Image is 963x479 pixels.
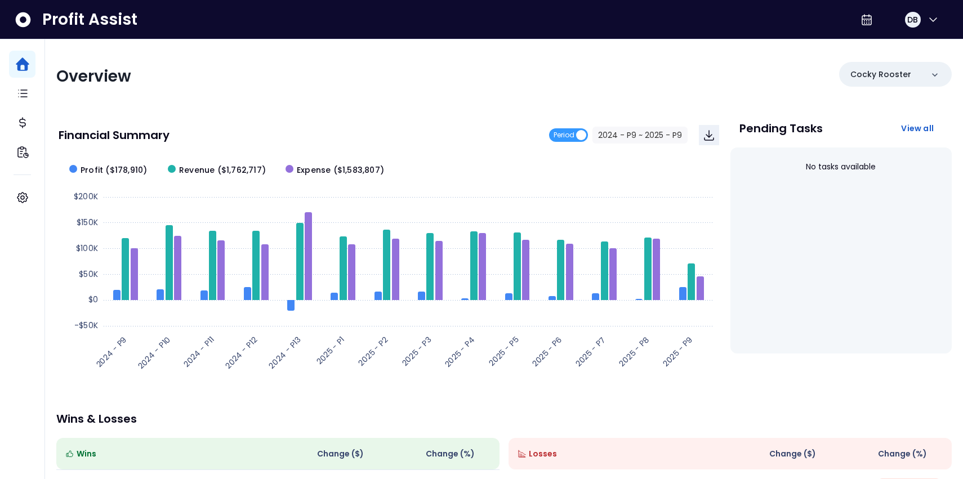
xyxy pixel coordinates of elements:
span: Expense ($1,583,807) [297,164,384,176]
text: -$50K [74,320,98,331]
span: Period [554,128,574,142]
span: Change (%) [426,448,475,460]
span: Change ( $ ) [769,448,816,460]
button: 2024 - P9 ~ 2025 - P9 [592,127,688,144]
text: 2025 - P3 [399,334,434,368]
text: 2025 - P2 [356,334,390,368]
text: 2024 - P10 [135,334,172,371]
text: 2025 - P7 [573,334,608,369]
text: 2025 - P4 [442,334,478,369]
span: Wins [77,448,96,460]
text: $100K [76,243,98,254]
text: 2025 - P5 [487,334,521,368]
span: Losses [529,448,557,460]
text: $150K [77,217,98,228]
p: Pending Tasks [739,123,823,134]
text: 2025 - P1 [314,334,347,367]
div: No tasks available [739,152,943,182]
span: Profit Assist [42,10,137,30]
text: 2024 - P13 [266,334,304,371]
span: Change (%) [878,448,927,460]
span: Revenue ($1,762,717) [179,164,266,176]
p: Cocky Rooster [850,69,911,80]
button: View all [892,118,943,138]
span: Overview [56,65,131,87]
text: 2025 - P6 [529,334,564,369]
text: 2024 - P12 [223,334,260,371]
span: Profit ($178,910) [81,164,147,176]
text: $50K [79,268,98,280]
p: Wins & Losses [56,413,952,424]
p: Financial Summary [59,129,170,141]
span: View all [901,123,934,134]
text: 2024 - P9 [93,334,130,370]
text: 2025 - P9 [660,334,695,369]
span: DB [907,14,918,25]
span: Change ( $ ) [317,448,364,460]
text: 2024 - P11 [181,334,216,369]
text: 2025 - P8 [617,334,652,369]
text: $0 [88,294,98,305]
text: $200K [74,191,98,202]
button: Download [699,125,719,145]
